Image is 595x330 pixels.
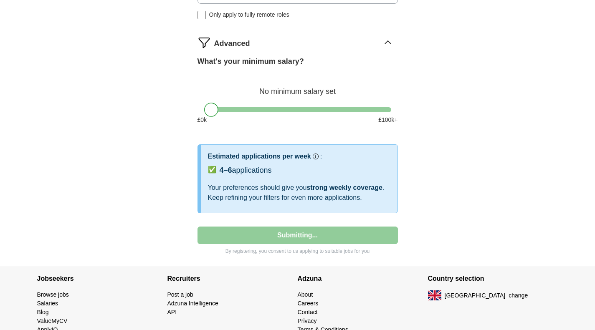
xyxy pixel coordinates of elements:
a: Browse jobs [37,291,69,298]
a: Privacy [298,317,317,324]
p: By registering, you consent to us applying to suitable jobs for you [197,247,398,255]
button: Submitting... [197,227,398,244]
span: Only apply to fully remote roles [209,10,289,19]
span: £ 0 k [197,116,207,124]
a: ValueMyCV [37,317,68,324]
a: Post a job [167,291,193,298]
span: ✅ [208,165,216,175]
span: 4–6 [220,166,232,174]
a: Adzuna Intelligence [167,300,218,307]
a: Contact [298,309,318,315]
div: No minimum salary set [197,77,398,97]
div: applications [220,165,272,176]
span: Advanced [214,38,250,49]
span: £ 100 k+ [378,116,398,124]
img: filter [197,36,211,49]
button: change [509,291,528,300]
input: Only apply to fully remote roles [197,11,206,19]
a: Blog [37,309,49,315]
span: [GEOGRAPHIC_DATA] [445,291,506,300]
h4: Country selection [428,267,558,290]
div: Your preferences should give you . Keep refining your filters for even more applications. [208,183,391,203]
a: Careers [298,300,319,307]
a: API [167,309,177,315]
h3: : [320,151,322,161]
h3: Estimated applications per week [208,151,311,161]
span: strong weekly coverage [306,184,382,191]
a: Salaries [37,300,58,307]
img: UK flag [428,290,441,300]
label: What's your minimum salary? [197,56,304,67]
a: About [298,291,313,298]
